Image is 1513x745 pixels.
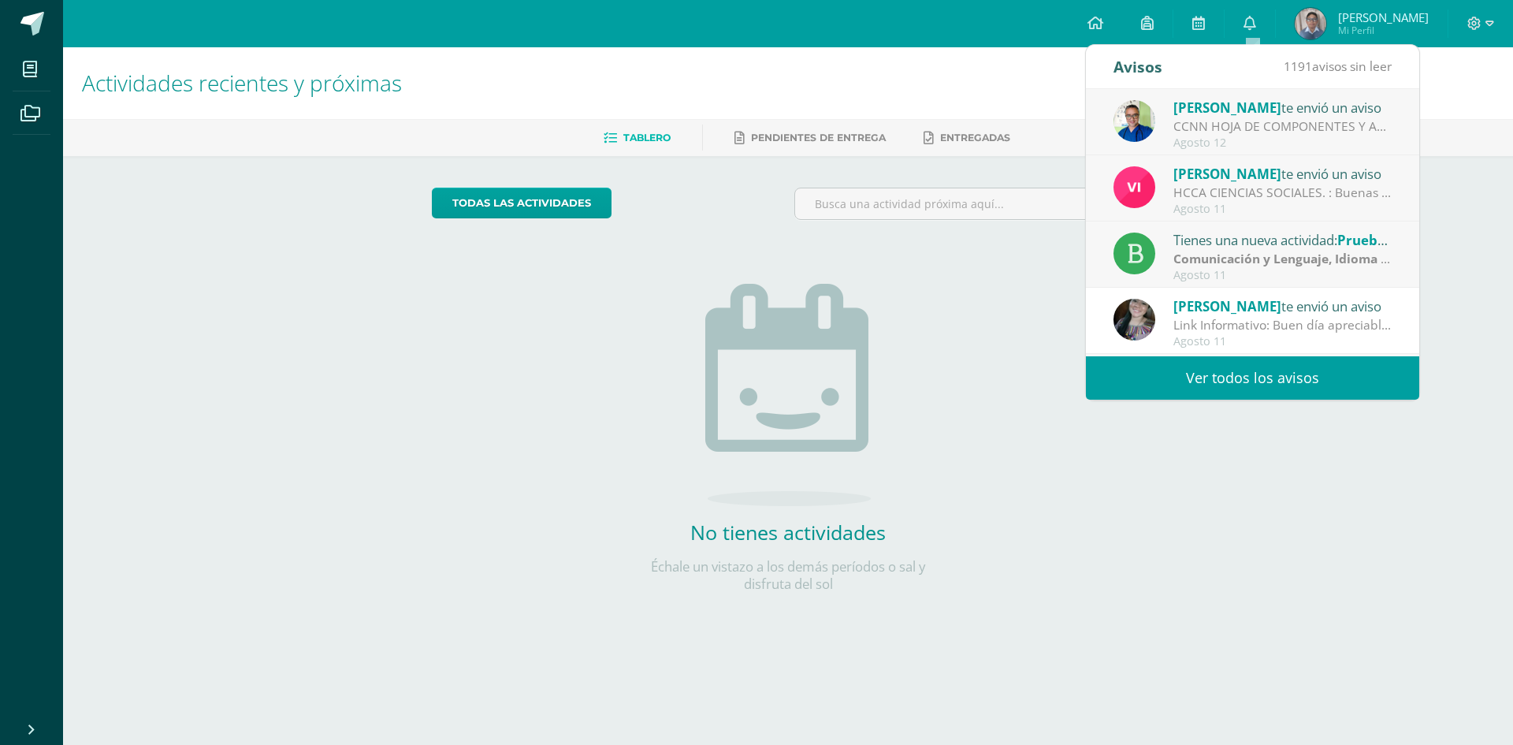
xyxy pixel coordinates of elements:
span: Tablero [623,132,671,143]
h2: No tienes actividades [630,519,946,546]
div: Agosto 12 [1173,136,1392,150]
div: te envió un aviso [1173,97,1392,117]
p: Échale un vistazo a los demás períodos o sal y disfruta del sol [630,558,946,593]
span: Entregadas [940,132,1010,143]
div: te envió un aviso [1173,163,1392,184]
span: avisos sin leer [1284,58,1392,75]
img: 692ded2a22070436d299c26f70cfa591.png [1113,100,1155,142]
div: Link Informativo: Buen día apreciables estudiantes, es un gusto dirigirme a ustedes en este inici... [1173,316,1392,334]
div: Tienes una nueva actividad: [1173,229,1392,250]
input: Busca una actividad próxima aquí... [795,188,1144,219]
img: 8322e32a4062cfa8b237c59eedf4f548.png [1113,299,1155,341]
a: Pendientes de entrega [734,125,886,151]
div: CCNN HOJA DE COMPONENTES Y ACTIVIADES IV UNIDAD: TEMAS IV UNIDAD - Método científico - La célula ... [1173,117,1392,136]
a: Entregadas [924,125,1010,151]
span: [PERSON_NAME] [1173,99,1281,117]
a: Tablero [604,125,671,151]
strong: Comunicación y Lenguaje, Idioma Español [1173,250,1429,267]
div: Agosto 11 [1173,335,1392,348]
a: Ver todos los avisos [1086,356,1419,400]
span: 1191 [1284,58,1312,75]
div: Agosto 11 [1173,203,1392,216]
div: Agosto 11 [1173,269,1392,282]
span: [PERSON_NAME] [1173,297,1281,315]
span: [PERSON_NAME] [1173,165,1281,183]
span: Prueba de logro [1337,231,1441,249]
img: bd6d0aa147d20350c4821b7c643124fa.png [1113,166,1155,208]
span: Pendientes de entrega [751,132,886,143]
span: Mi Perfil [1338,24,1429,37]
span: [PERSON_NAME] [1338,9,1429,25]
img: no_activities.png [705,284,871,506]
div: Avisos [1113,45,1162,88]
a: todas las Actividades [432,188,612,218]
span: Actividades recientes y próximas [82,68,402,98]
div: te envió un aviso [1173,296,1392,316]
div: | Prueba de Logro [1173,250,1392,268]
img: 4b3193a9a6b9d84d82606705fbbd4e56.png [1295,8,1326,39]
div: HCCA CIENCIAS SOCIALES. : Buenas tardes a todos, un gusto saludarles. Por este medio envió la HCC... [1173,184,1392,202]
